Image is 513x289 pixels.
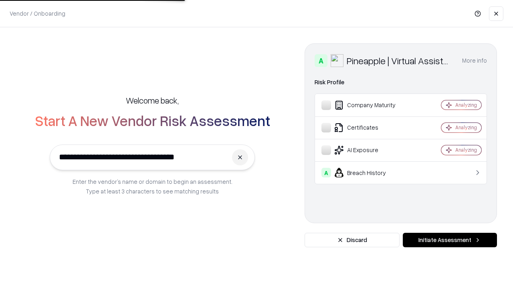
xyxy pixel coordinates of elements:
[331,54,343,67] img: Pineapple | Virtual Assistant Agency
[315,77,487,87] div: Risk Profile
[10,9,65,18] p: Vendor / Onboarding
[321,100,417,110] div: Company Maturity
[35,112,270,128] h2: Start A New Vendor Risk Assessment
[321,168,331,177] div: A
[126,95,179,106] h5: Welcome back,
[321,123,417,132] div: Certificates
[321,168,417,177] div: Breach History
[462,53,487,68] button: More info
[455,102,477,108] div: Analyzing
[403,233,497,247] button: Initiate Assessment
[455,147,477,153] div: Analyzing
[347,54,452,67] div: Pineapple | Virtual Assistant Agency
[73,177,232,196] p: Enter the vendor’s name or domain to begin an assessment. Type at least 3 characters to see match...
[305,233,400,247] button: Discard
[455,124,477,131] div: Analyzing
[321,145,417,155] div: AI Exposure
[315,54,327,67] div: A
